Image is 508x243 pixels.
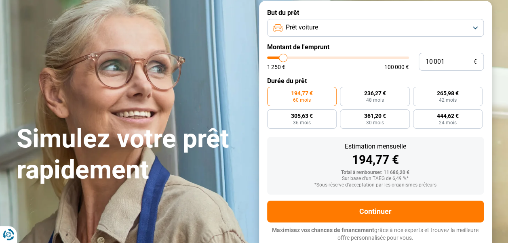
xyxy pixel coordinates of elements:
label: But du prêt [267,9,484,17]
span: 60 mois [293,98,311,103]
div: *Sous réserve d'acceptation par les organismes prêteurs [274,182,477,188]
label: Montant de l'emprunt [267,43,484,51]
span: 36 mois [293,120,311,125]
span: 305,63 € [291,113,313,119]
span: 100 000 € [384,64,409,70]
span: 48 mois [366,98,384,103]
span: 361,20 € [364,113,386,119]
span: 24 mois [439,120,457,125]
span: 444,62 € [437,113,459,119]
span: 1 250 € [267,64,285,70]
span: 194,77 € [291,90,313,96]
span: Prêt voiture [286,23,318,32]
div: 194,77 € [274,154,477,166]
span: Maximisez vos chances de financement [272,227,374,233]
div: Total à rembourser: 11 686,20 € [274,170,477,176]
span: € [474,59,477,65]
div: Sur base d'un TAEG de 6,49 %* [274,176,477,182]
span: 42 mois [439,98,457,103]
p: grâce à nos experts et trouvez la meilleure offre personnalisée pour vous. [267,226,484,242]
span: 236,27 € [364,90,386,96]
div: Estimation mensuelle [274,143,477,150]
span: 30 mois [366,120,384,125]
span: 265,98 € [437,90,459,96]
label: Durée du prêt [267,77,484,85]
button: Continuer [267,201,484,222]
button: Prêt voiture [267,19,484,37]
h1: Simulez votre prêt rapidement [17,124,249,186]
